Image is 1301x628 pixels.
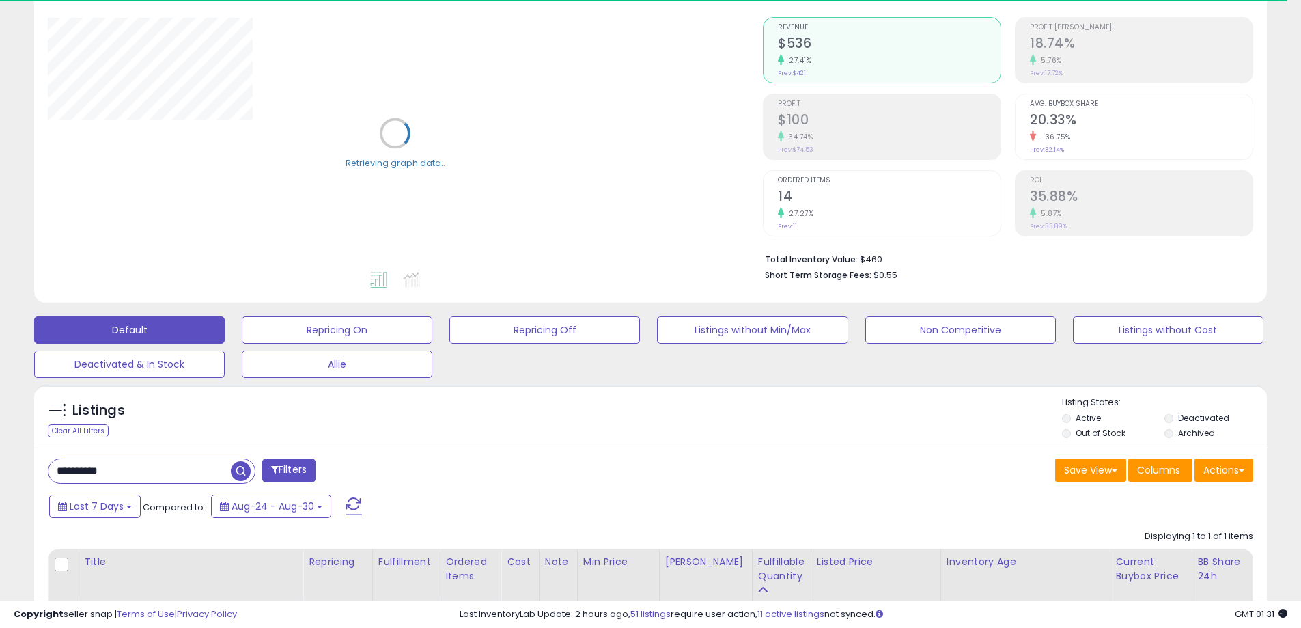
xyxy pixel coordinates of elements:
[232,500,314,513] span: Aug-24 - Aug-30
[1030,100,1253,108] span: Avg. Buybox Share
[143,501,206,514] span: Compared to:
[460,608,1287,621] div: Last InventoryLab Update: 2 hours ago, require user action, not synced.
[242,351,432,378] button: Allie
[778,189,1001,207] h2: 14
[1036,132,1071,142] small: -36.75%
[1030,24,1253,31] span: Profit [PERSON_NAME]
[1145,530,1253,543] div: Displaying 1 to 1 of 1 items
[873,269,897,282] span: $0.55
[778,36,1001,54] h2: $536
[1137,463,1180,477] span: Columns
[449,316,640,344] button: Repricing Off
[947,555,1104,569] div: Inventory Age
[262,459,316,482] button: Filters
[1115,555,1186,584] div: Current Buybox Price
[545,555,572,569] div: Note
[34,351,225,378] button: Deactivated & In Stock
[1030,177,1253,185] span: ROI
[211,495,331,518] button: Aug-24 - Aug-30
[1235,607,1287,620] span: 2025-09-7 01:31 GMT
[346,156,445,169] div: Retrieving graph data..
[1076,427,1125,439] label: Out of Stock
[1076,412,1101,424] label: Active
[758,555,805,584] div: Fulfillable Quantity
[778,100,1001,108] span: Profit
[665,555,746,569] div: [PERSON_NAME]
[117,607,175,620] a: Terms of Use
[1036,208,1062,219] small: 5.87%
[1062,396,1267,409] p: Listing States:
[177,607,237,620] a: Privacy Policy
[1030,222,1067,230] small: Prev: 33.89%
[34,316,225,344] button: Default
[14,607,64,620] strong: Copyright
[72,401,125,420] h5: Listings
[778,69,806,77] small: Prev: $421
[242,316,432,344] button: Repricing On
[1178,427,1215,439] label: Archived
[1197,555,1247,584] div: BB Share 24h.
[765,250,1243,267] li: $460
[1030,112,1253,131] h2: 20.33%
[817,555,935,569] div: Listed Price
[1036,55,1062,66] small: 5.76%
[583,555,654,569] div: Min Price
[1073,316,1263,344] button: Listings without Cost
[778,222,797,230] small: Prev: 11
[70,500,124,513] span: Last 7 Days
[1128,459,1192,482] button: Columns
[778,146,813,154] small: Prev: $74.53
[778,177,1001,185] span: Ordered Items
[445,555,495,584] div: Ordered Items
[1178,412,1229,424] label: Deactivated
[84,555,297,569] div: Title
[778,24,1001,31] span: Revenue
[765,269,871,281] b: Short Term Storage Fees:
[630,607,671,620] a: 51 listings
[1030,189,1253,207] h2: 35.88%
[1055,459,1126,482] button: Save View
[784,132,813,142] small: 34.74%
[14,608,237,621] div: seller snap | |
[784,208,813,219] small: 27.27%
[1194,459,1253,482] button: Actions
[784,55,811,66] small: 27.41%
[765,254,858,265] b: Total Inventory Value:
[757,607,824,620] a: 11 active listings
[1030,69,1063,77] small: Prev: 17.72%
[1030,146,1064,154] small: Prev: 32.14%
[309,555,367,569] div: Repricing
[507,555,533,569] div: Cost
[657,316,848,344] button: Listings without Min/Max
[48,424,109,437] div: Clear All Filters
[1030,36,1253,54] h2: 18.74%
[378,555,434,569] div: Fulfillment
[778,112,1001,131] h2: $100
[49,495,141,518] button: Last 7 Days
[865,316,1056,344] button: Non Competitive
